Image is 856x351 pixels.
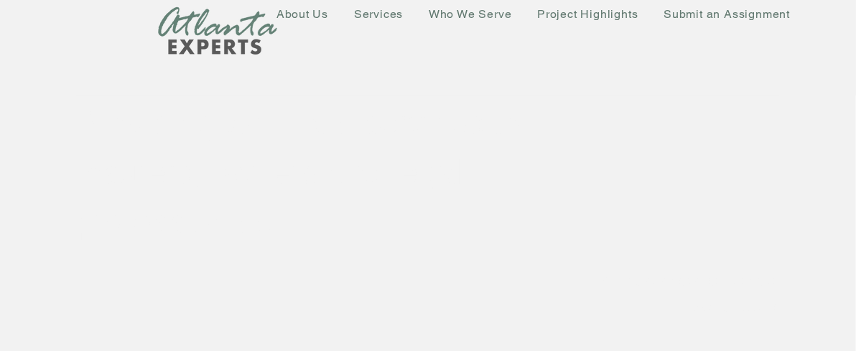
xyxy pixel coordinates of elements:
[354,7,403,21] span: Services
[603,272,780,315] span: Comprehensive solutions to complex problems
[158,6,277,55] img: New Logo Transparent Background_edited.png
[76,104,521,240] span: Providing technical services to insurers, owners and legal professionals
[276,7,328,21] span: About Us
[537,7,638,21] span: Project Highlights
[664,7,790,21] span: Submit an Assignment
[429,7,512,21] span: Who We Serve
